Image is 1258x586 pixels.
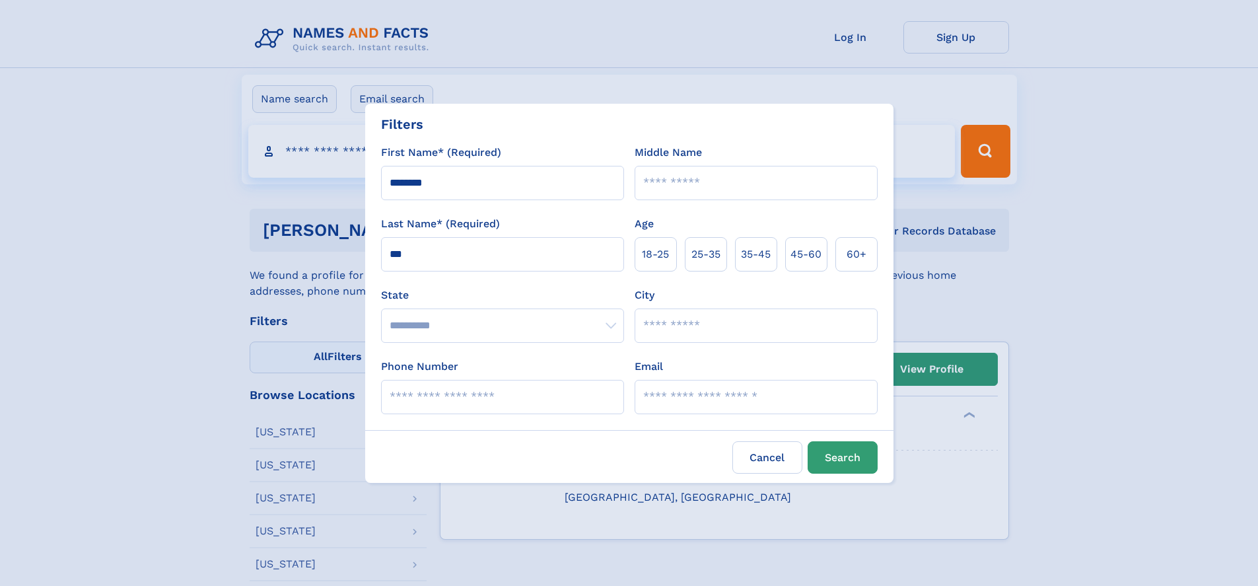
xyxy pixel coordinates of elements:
span: 60+ [847,246,866,262]
label: Age [635,216,654,232]
label: First Name* (Required) [381,145,501,161]
label: Cancel [732,441,802,474]
span: 45‑60 [790,246,821,262]
label: State [381,287,624,303]
label: City [635,287,654,303]
label: Last Name* (Required) [381,216,500,232]
label: Middle Name [635,145,702,161]
div: Filters [381,114,423,134]
label: Phone Number [381,359,458,375]
label: Email [635,359,663,375]
button: Search [808,441,878,474]
span: 25‑35 [691,246,720,262]
span: 35‑45 [741,246,771,262]
span: 18‑25 [642,246,669,262]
